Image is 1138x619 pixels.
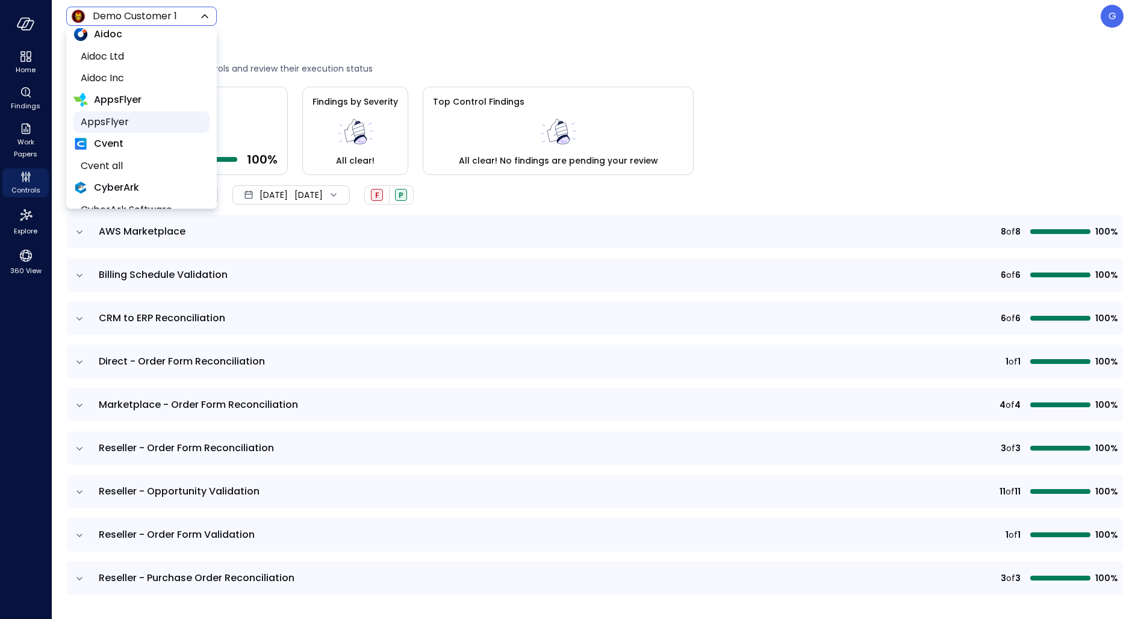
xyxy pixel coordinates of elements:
[81,71,200,85] span: Aidoc Inc
[73,46,210,67] li: Aidoc Ltd
[73,180,88,195] img: CyberArk
[73,67,210,89] li: Aidoc Inc
[73,155,210,177] li: Cvent all
[73,111,210,133] li: AppsFlyer
[73,137,88,151] img: Cvent
[94,180,139,195] span: CyberArk
[94,93,141,107] span: AppsFlyer
[94,137,123,151] span: Cvent
[81,115,200,129] span: AppsFlyer
[73,27,88,42] img: Aidoc
[81,159,200,173] span: Cvent all
[81,49,200,64] span: Aidoc Ltd
[94,27,122,42] span: Aidoc
[81,203,200,217] span: CyberArk Software
[73,93,88,107] img: AppsFlyer
[73,199,210,221] li: CyberArk Software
